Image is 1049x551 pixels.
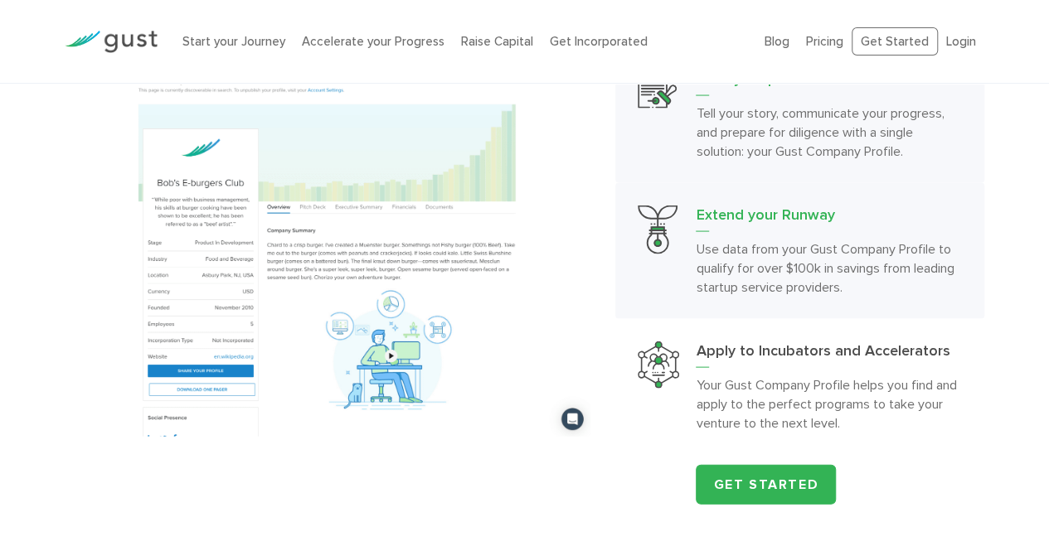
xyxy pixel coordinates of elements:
[638,205,677,254] img: Extend Your Runway
[696,375,961,433] p: Your Gust Company Profile helps you find and apply to the perfect programs to take your venture t...
[696,341,961,368] h3: Apply to Incubators and Accelerators
[461,34,533,49] a: Raise Capital
[550,34,648,49] a: Get Incorporated
[696,104,961,161] p: Tell your story, communicate your progress, and prepare for diligence with a single solution: you...
[615,183,983,319] a: Extend Your RunwayExtend your RunwayUse data from your Gust Company Profile to qualify for over $...
[946,34,976,49] a: Login
[65,34,590,437] img: Build your profile
[182,34,285,49] a: Start your Journey
[696,465,836,505] a: Get Started
[638,341,679,388] img: Apply To Incubators And Accelerators
[615,47,983,183] a: Build Your ProfileBuild your profileTell your story, communicate your progress, and prepare for d...
[852,27,938,56] a: Get Started
[765,34,789,49] a: Blog
[615,319,983,455] a: Apply To Incubators And AcceleratorsApply to Incubators and AcceleratorsYour Gust Company Profile...
[696,205,961,232] h3: Extend your Runway
[65,31,158,53] img: Gust Logo
[696,239,961,297] p: Use data from your Gust Company Profile to qualify for over $100k in savings from leading startup...
[638,70,677,109] img: Build Your Profile
[302,34,444,49] a: Accelerate your Progress
[806,34,843,49] a: Pricing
